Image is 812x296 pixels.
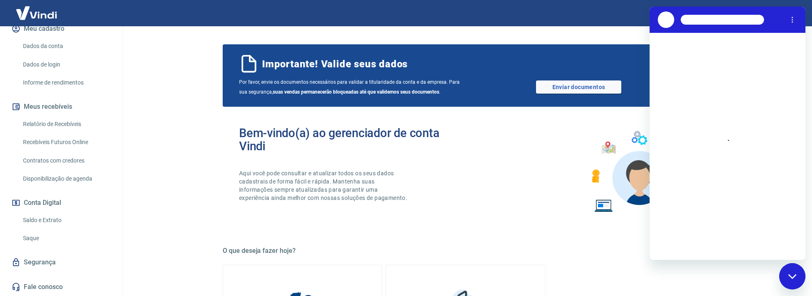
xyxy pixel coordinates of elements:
img: Vindi [10,0,63,25]
span: Importante! Valide seus dados [262,57,408,71]
p: Aqui você pode consultar e atualizar todos os seus dados cadastrais de forma fácil e rápida. Mant... [239,169,409,202]
h5: O que deseja fazer hoje? [223,247,708,255]
button: Meus recebíveis [10,98,113,116]
button: Meu cadastro [10,20,113,38]
iframe: Janela de mensagens [650,7,805,260]
a: Disponibilização de agenda [20,170,113,187]
button: Sair [773,6,802,21]
h2: Bem-vindo(a) ao gerenciador de conta Vindi [239,126,465,153]
a: Segurança [10,253,113,271]
img: Imagem de um avatar masculino com diversos icones exemplificando as funcionalidades do gerenciado... [584,126,692,217]
a: Recebíveis Futuros Online [20,134,113,151]
a: Contratos com credores [20,152,113,169]
a: Dados de login [20,56,113,73]
a: Enviar documentos [536,80,621,94]
a: Saque [20,230,113,247]
iframe: Botão para abrir a janela de mensagens [779,263,805,289]
b: suas vendas permanecerão bloqueadas até que validemos seus documentos [273,89,439,95]
a: Relatório de Recebíveis [20,116,113,133]
button: Conta Digital [10,194,113,212]
a: Dados da conta [20,38,113,55]
a: Saldo e Extrato [20,212,113,229]
a: Informe de rendimentos [20,74,113,91]
span: Por favor, envie os documentos necessários para validar a titularidade da conta e da empresa. Par... [239,77,465,97]
a: Fale conosco [10,278,113,296]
